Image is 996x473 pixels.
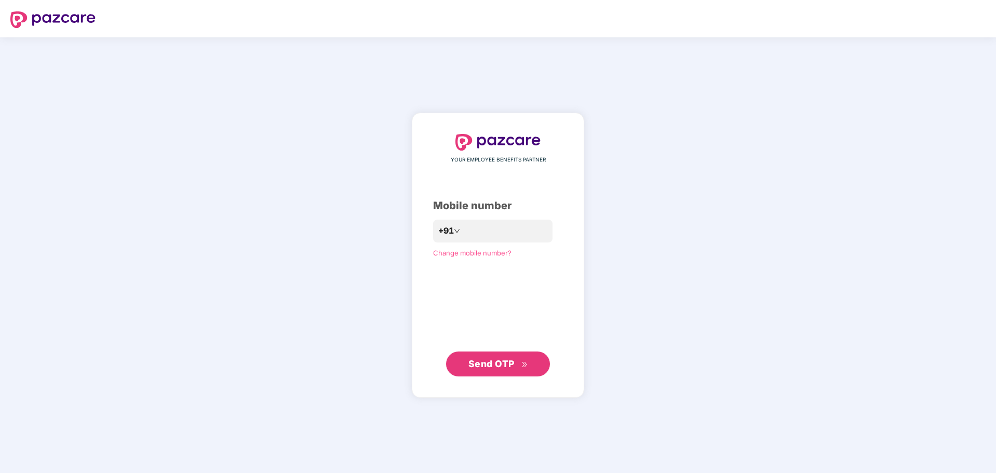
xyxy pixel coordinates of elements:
[433,198,563,214] div: Mobile number
[438,224,454,237] span: +91
[454,228,460,234] span: down
[433,249,512,257] a: Change mobile number?
[10,11,96,28] img: logo
[455,134,541,151] img: logo
[446,352,550,376] button: Send OTPdouble-right
[451,156,546,164] span: YOUR EMPLOYEE BENEFITS PARTNER
[521,361,528,368] span: double-right
[468,358,515,369] span: Send OTP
